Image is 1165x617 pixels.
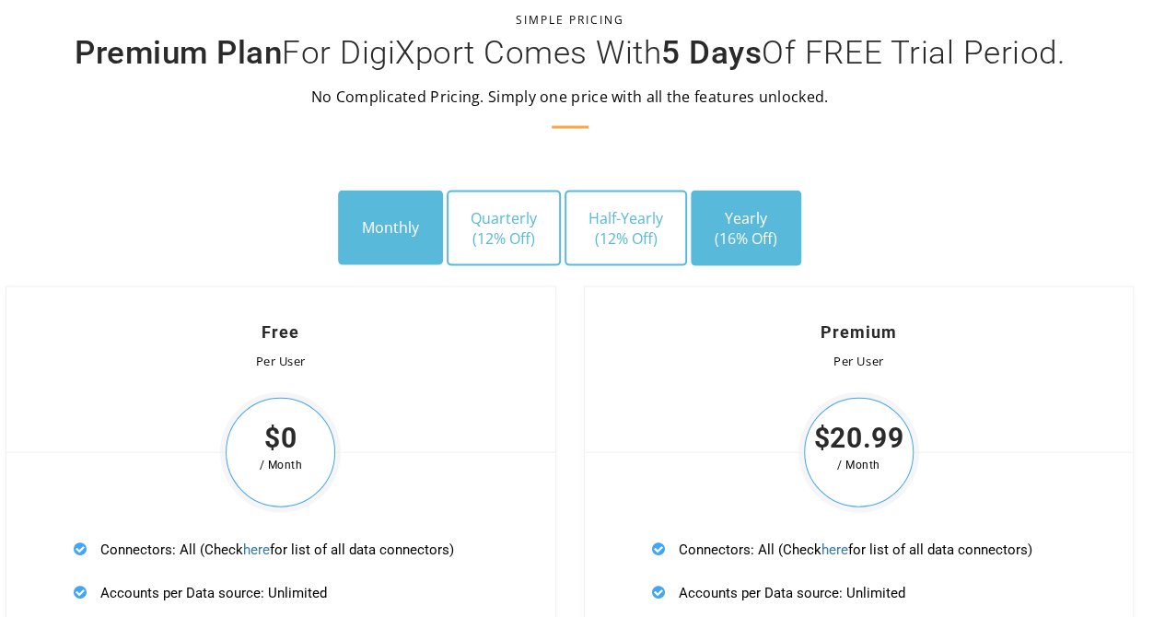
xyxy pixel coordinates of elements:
b: Premium Plan [75,34,282,72]
span: $0 [220,428,341,450]
span: (12% Off) [588,228,663,249]
div: Per User [43,355,518,369]
button: Quarterly(12% Off) [447,191,561,266]
span: (12% Off) [471,228,537,249]
span: / Month [220,455,341,477]
button: Monthly [338,191,443,264]
h4: Premium [622,324,1097,341]
p: Accounts per Data source: Unlimited [74,581,487,604]
div: Per User [622,355,1097,369]
span: (16% Off) [715,228,777,249]
span: $20.99 [798,428,919,450]
p: Connectors: All (Check for list of all data connectors) [652,538,1066,561]
button: Half-Yearly(12% Off) [565,191,687,266]
iframe: Chat Widget [1073,529,1165,617]
h4: Free [43,324,518,341]
a: here [243,541,270,558]
a: here [821,541,848,558]
p: Connectors: All (Check for list of all data connectors) [74,538,487,561]
b: 5 Days [661,34,762,72]
p: Accounts per Data source: Unlimited [652,581,1066,604]
button: Yearly(16% Off) [691,191,801,266]
span: / Month [798,455,919,477]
